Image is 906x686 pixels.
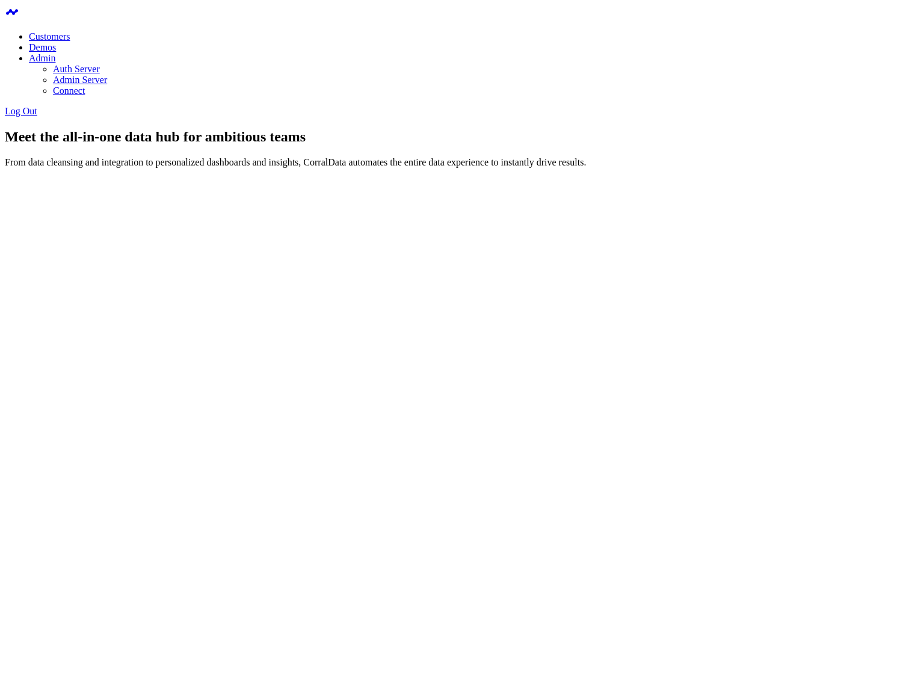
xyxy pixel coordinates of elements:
[29,42,56,52] a: Demos
[5,106,37,116] a: Log Out
[29,31,70,42] a: Customers
[53,75,107,85] a: Admin Server
[5,129,901,145] h1: Meet the all-in-one data hub for ambitious teams
[29,53,55,63] a: Admin
[53,85,85,96] a: Connect
[53,64,100,74] a: Auth Server
[5,157,901,168] p: From data cleansing and integration to personalized dashboards and insights, CorralData automates...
